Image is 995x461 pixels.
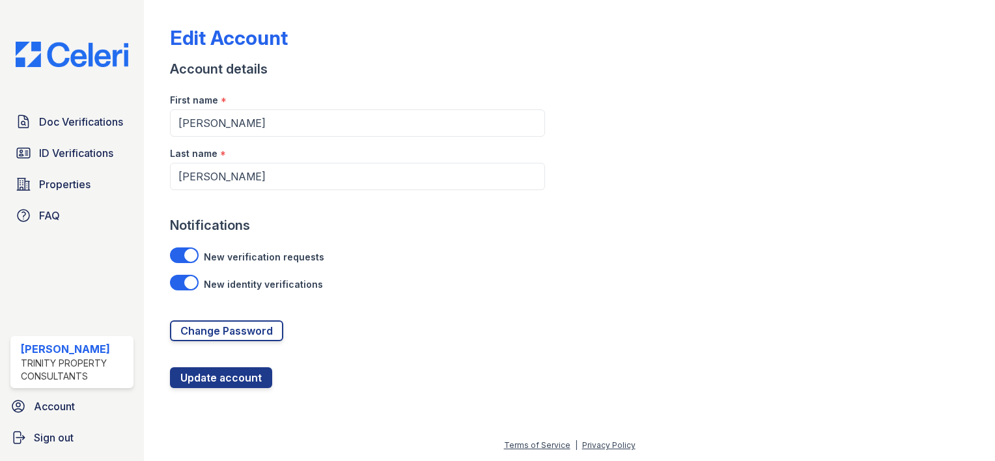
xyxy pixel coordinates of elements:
[39,145,113,161] span: ID Verifications
[5,425,139,451] a: Sign out
[10,140,133,166] a: ID Verifications
[170,26,288,49] div: Edit Account
[10,109,133,135] a: Doc Verifications
[21,341,128,357] div: [PERSON_NAME]
[21,357,128,383] div: Trinity Property Consultants
[10,171,133,197] a: Properties
[170,94,218,107] label: First name
[34,430,74,445] span: Sign out
[170,216,545,234] div: Notifications
[170,320,283,341] a: Change Password
[170,367,272,388] button: Update account
[39,176,91,192] span: Properties
[5,393,139,419] a: Account
[39,114,123,130] span: Doc Verifications
[204,278,323,291] label: New identity verifications
[170,147,217,160] label: Last name
[575,440,578,450] div: |
[504,440,570,450] a: Terms of Service
[10,203,133,229] a: FAQ
[204,251,324,264] label: New verification requests
[582,440,636,450] a: Privacy Policy
[5,42,139,67] img: CE_Logo_Blue-a8612792a0a2168367f1c8372b55b34899dd931a85d93a1a3d3e32e68fde9ad4.png
[39,208,60,223] span: FAQ
[34,398,75,414] span: Account
[170,60,545,78] div: Account details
